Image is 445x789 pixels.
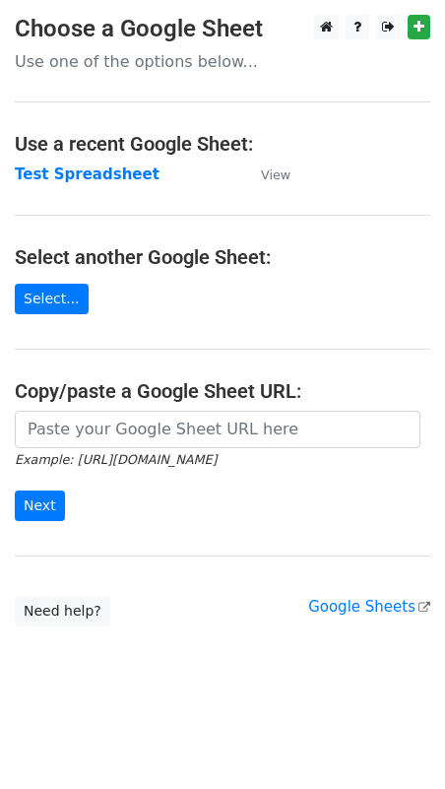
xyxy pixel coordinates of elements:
[261,167,290,182] small: View
[15,491,65,521] input: Next
[15,15,430,43] h3: Choose a Google Sheet
[241,165,290,183] a: View
[15,132,430,156] h4: Use a recent Google Sheet:
[15,452,217,467] small: Example: [URL][DOMAIN_NAME]
[347,694,445,789] iframe: Chat Widget
[15,51,430,72] p: Use one of the options below...
[15,165,159,183] a: Test Spreadsheet
[15,411,420,448] input: Paste your Google Sheet URL here
[15,596,110,626] a: Need help?
[15,245,430,269] h4: Select another Google Sheet:
[308,598,430,616] a: Google Sheets
[15,379,430,403] h4: Copy/paste a Google Sheet URL:
[15,284,89,314] a: Select...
